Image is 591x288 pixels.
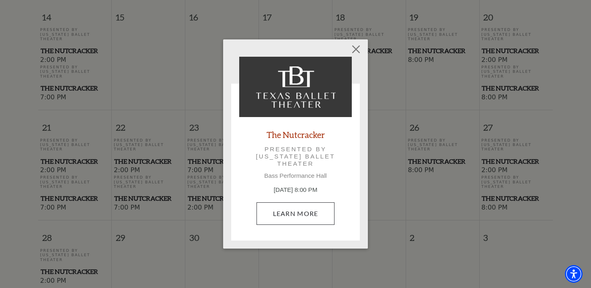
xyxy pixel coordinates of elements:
div: Accessibility Menu [565,265,583,283]
a: The Nutcracker [267,129,325,140]
a: December 26, 8:00 PM Learn More [257,202,335,225]
button: Close [349,42,364,57]
p: [DATE] 8:00 PM [239,185,352,195]
p: Bass Performance Hall [239,172,352,179]
img: The Nutcracker [239,57,352,117]
p: Presented by [US_STATE] Ballet Theater [250,146,341,168]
